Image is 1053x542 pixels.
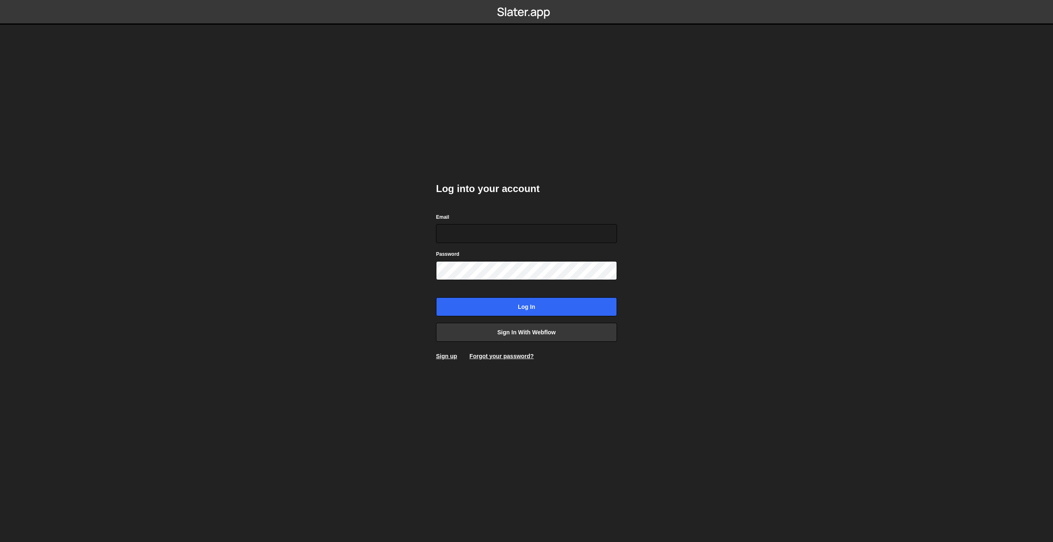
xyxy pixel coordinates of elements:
[436,213,449,221] label: Email
[436,182,617,195] h2: Log into your account
[436,353,457,359] a: Sign up
[469,353,533,359] a: Forgot your password?
[436,297,617,316] input: Log in
[436,323,617,342] a: Sign in with Webflow
[436,250,459,258] label: Password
